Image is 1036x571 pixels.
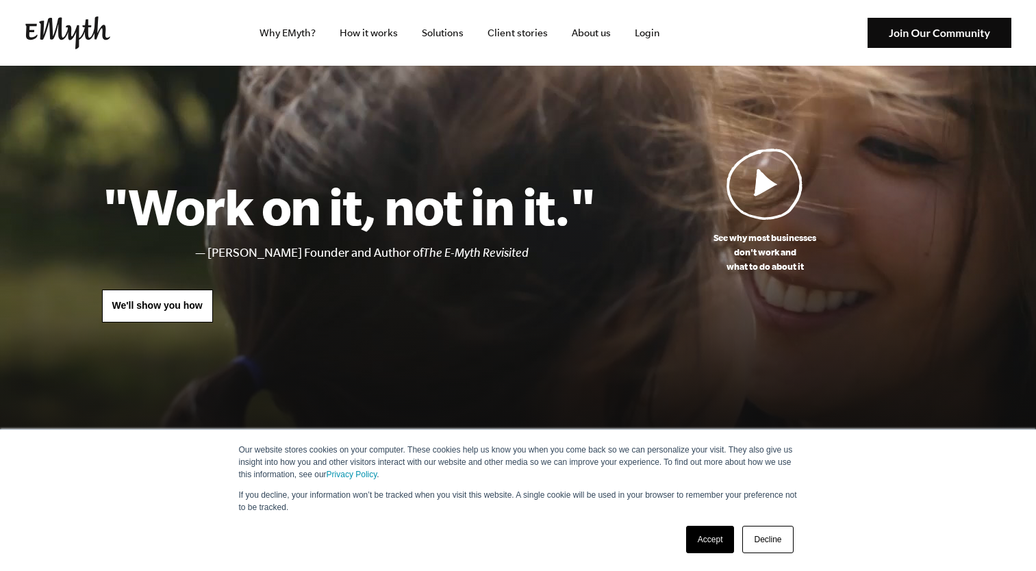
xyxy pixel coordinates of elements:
[102,176,596,236] h1: "Work on it, not in it."
[717,12,861,55] iframe: Embedded CTA
[742,526,793,553] a: Decline
[25,16,110,49] img: EMyth
[727,148,803,220] img: Play Video
[239,444,798,481] p: Our website stores cookies on your computer. These cookies help us know you when you come back so...
[596,148,935,274] a: See why most businessesdon't work andwhat to do about it
[112,300,203,311] span: We'll show you how
[868,18,1011,49] img: Join Our Community
[327,470,377,479] a: Privacy Policy
[207,243,596,263] li: [PERSON_NAME] Founder and Author of
[102,290,213,322] a: We'll show you how
[423,246,529,259] i: The E-Myth Revisited
[239,489,798,513] p: If you decline, your information won’t be tracked when you visit this website. A single cookie wi...
[596,231,935,274] p: See why most businesses don't work and what to do about it
[686,526,735,553] a: Accept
